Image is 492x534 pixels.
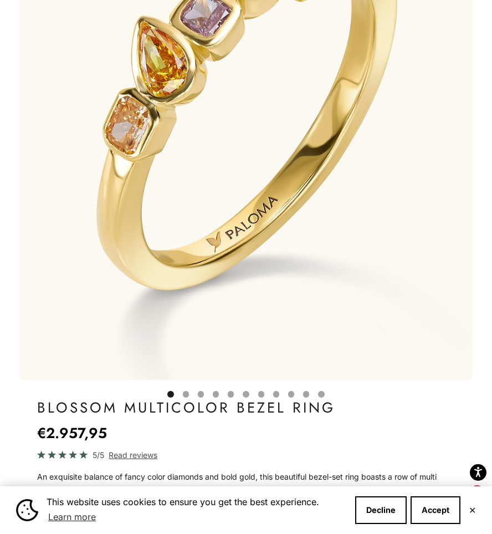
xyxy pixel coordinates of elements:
[469,507,476,513] button: Close
[37,422,107,444] sale-price: €2.957,95
[47,508,98,525] a: Learn more
[37,449,455,461] a: 5/5 Read reviews
[109,449,157,461] span: Read reviews
[37,470,455,497] p: An exquisite balance of fancy color diamonds and bold gold, this beautiful bezel-set ring boasts ...
[93,449,104,461] span: 5/5
[37,398,455,418] h1: Blossom Multicolor Bezel Ring
[355,496,407,524] button: Decline
[16,499,38,521] img: Cookie banner
[47,495,346,525] span: This website uses cookies to ensure you get the best experience.
[411,496,460,524] button: Accept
